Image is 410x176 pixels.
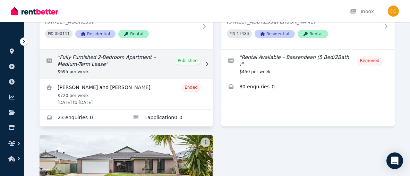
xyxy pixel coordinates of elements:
[40,79,213,109] a: View details for Cameron Singer and Samantha Hana
[221,79,395,96] a: Enquiries for 94 Walter Rd East, Bassendean
[350,8,374,15] div: Inbox
[126,110,213,126] a: Applications for 19 Sudbury Rd, Mirrabooka
[55,32,70,36] code: 390111
[298,30,328,38] span: Rental
[255,30,295,38] span: Residential
[388,6,399,17] img: Dhiraj Chhetri
[40,110,126,126] a: Enquiries for 19 Sudbury Rd, Mirrabooka
[75,30,116,38] span: Residential
[200,138,210,147] button: More options
[118,30,149,38] span: Rental
[230,32,235,36] small: PID
[237,32,249,36] code: 17436
[11,6,58,16] img: RentBetter
[48,32,53,36] small: PID
[221,50,395,79] a: Edit listing: Rental Available – Bassendean (5 Bed/2Bath )
[386,152,403,169] div: Open Intercom Messenger
[40,50,213,79] a: Edit listing: Fully Furnished 2-Bedroom Apartment – Medium-Term Lease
